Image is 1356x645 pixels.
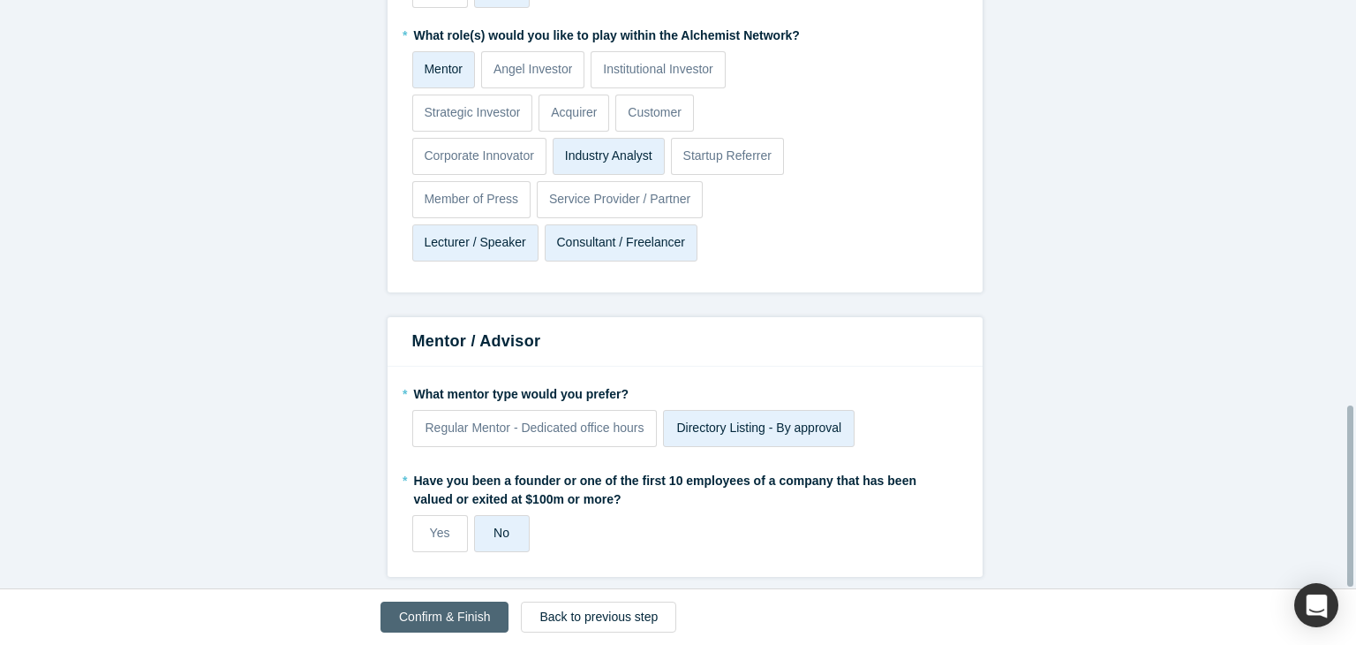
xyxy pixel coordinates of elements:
p: Angel Investor [493,60,573,79]
p: Industry Analyst [565,147,652,165]
p: Mentor [424,60,463,79]
p: Acquirer [551,103,597,122]
p: Customer [628,103,682,122]
label: What role(s) would you like to play within the Alchemist Network? [412,20,958,45]
p: Strategic Investor [424,103,520,122]
span: No [493,526,509,540]
span: Regular Mentor - Dedicated office hours [426,421,644,435]
p: Consultant / Freelancer [556,233,685,252]
p: Member of Press [424,190,518,209]
p: Lecturer / Speaker [424,233,525,252]
button: Back to previous step [521,602,676,633]
label: Have you been a founder or one of the first 10 employees of a company that has been valued or exi... [412,466,958,509]
p: Institutional Investor [603,60,713,79]
p: Corporate Innovator [424,147,534,165]
h3: Mentor / Advisor [412,330,958,353]
span: Directory Listing - By approval [676,421,841,435]
button: Confirm & Finish [380,602,508,633]
span: Yes [430,526,450,540]
label: What mentor type would you prefer? [412,379,958,404]
p: Service Provider / Partner [549,190,690,209]
p: Startup Referrer [683,147,772,165]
